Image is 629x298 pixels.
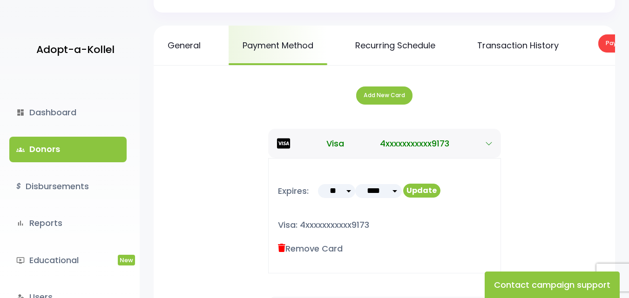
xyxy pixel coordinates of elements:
[268,129,501,158] button: Visa 4xxxxxxxxxxx9173
[485,272,620,298] button: Contact campaign support
[341,26,449,65] a: Recurring Schedule
[16,180,21,193] i: $
[229,26,327,65] a: Payment Method
[463,26,573,65] a: Transaction History
[32,27,115,72] a: Adopt-a-Kollel
[278,242,343,255] label: Remove Card
[16,146,25,154] span: groups
[154,26,215,65] a: General
[9,174,127,199] a: $Disbursements
[118,255,135,265] span: New
[356,86,413,105] button: Add New Card
[326,137,344,150] span: Visa
[16,108,25,117] i: dashboard
[278,184,309,207] p: Expires:
[36,40,115,59] p: Adopt-a-Kollel
[16,219,25,227] i: bar_chart
[9,100,127,125] a: dashboardDashboard
[9,137,127,162] a: groupsDonors
[9,211,127,236] a: bar_chartReports
[16,256,25,265] i: ondemand_video
[403,184,440,198] button: Update
[278,218,491,232] p: Visa: 4xxxxxxxxxxx9173
[9,248,127,273] a: ondemand_videoEducationalNew
[380,137,449,150] span: 4xxxxxxxxxxx9173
